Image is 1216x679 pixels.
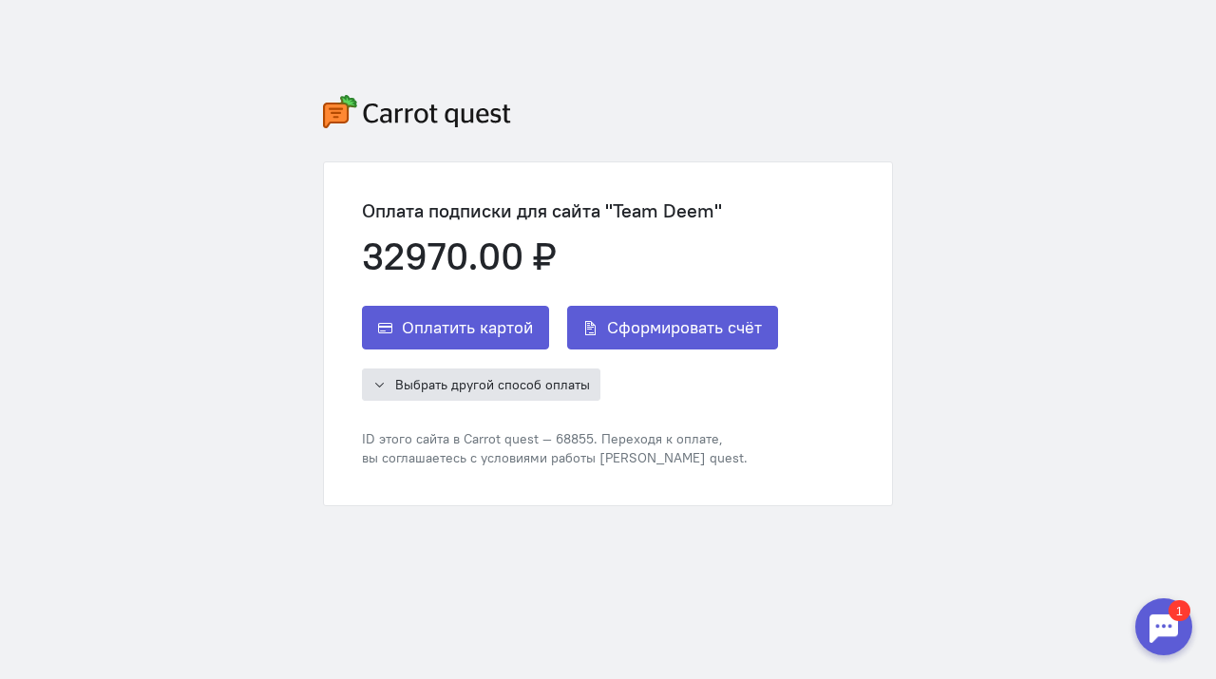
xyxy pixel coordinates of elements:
[402,316,533,339] span: Оплатить картой
[43,11,65,32] div: 1
[567,306,778,349] button: Сформировать счёт
[362,306,549,349] button: Оплатить картой
[362,368,600,401] button: Выбрать другой способ оплаты
[362,200,778,221] div: Оплата подписки для сайта "Team Deem"
[362,236,778,277] div: 32970.00 ₽
[607,316,762,339] span: Сформировать счёт
[395,376,590,393] span: Выбрать другой способ оплаты
[323,95,511,128] img: carrot-quest-logo.svg
[362,429,778,467] div: ID этого сайта в Carrot quest — 68855. Переходя к оплате, вы соглашаетесь с условиями работы [PER...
